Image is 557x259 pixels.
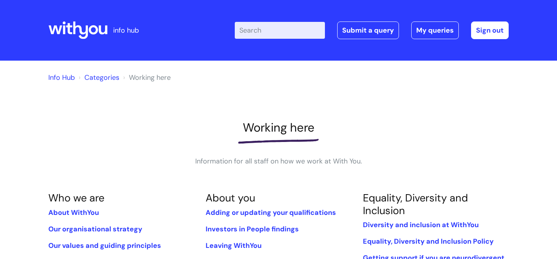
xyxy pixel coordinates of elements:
[163,155,394,167] p: Information for all staff on how we work at With You.
[48,241,161,250] a: Our values and guiding principles
[121,71,171,84] li: Working here
[235,22,325,39] input: Search
[48,120,509,135] h1: Working here
[206,191,255,205] a: About you
[363,191,468,217] a: Equality, Diversity and Inclusion
[48,191,104,205] a: Who we are
[48,73,75,82] a: Info Hub
[471,21,509,39] a: Sign out
[206,224,299,234] a: Investors in People findings
[411,21,459,39] a: My queries
[235,21,509,39] div: | -
[363,220,479,229] a: Diversity and inclusion at WithYou
[113,24,139,36] p: info hub
[77,71,119,84] li: Solution home
[206,208,336,217] a: Adding or updating your qualifications
[48,208,99,217] a: About WithYou
[363,237,494,246] a: Equality, Diversity and Inclusion Policy
[48,224,142,234] a: Our organisational strategy
[84,73,119,82] a: Categories
[337,21,399,39] a: Submit a query
[206,241,262,250] a: Leaving WithYou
